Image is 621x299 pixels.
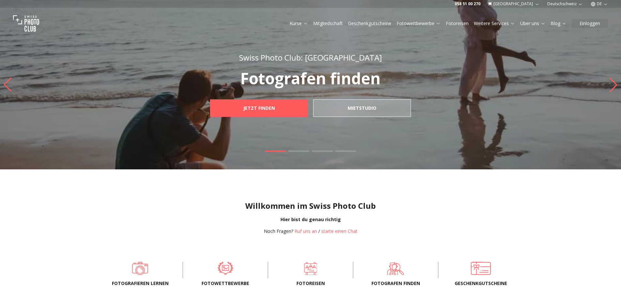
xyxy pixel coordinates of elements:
span: Fotografen finden [364,280,428,287]
a: Fotografieren lernen [108,262,172,275]
span: Noch Fragen? [264,228,293,234]
span: Fotoreisen [279,280,342,287]
span: Fotografieren lernen [108,280,172,287]
button: Mitgliedschaft [310,19,345,28]
a: mietstudio [313,99,411,117]
a: Fotoreisen [279,262,342,275]
button: Einloggen [572,19,608,28]
span: Swiss Photo Club: [GEOGRAPHIC_DATA] [239,52,382,63]
a: Geschenkgutscheine [449,262,513,275]
b: mietstudio [348,105,376,111]
a: Fotowettbewerbe [193,262,257,275]
p: Fotografen finden [196,71,425,86]
button: starte einen Chat [321,228,357,235]
div: / [264,228,357,235]
div: Hier bist du genau richtig [5,216,616,223]
a: Fotografen finden [364,262,428,275]
a: Weitere Services [474,20,515,27]
button: Über uns [518,19,548,28]
img: Swiss photo club [13,10,39,36]
button: Kurse [287,19,310,28]
a: Mitgliedschaft [313,20,343,27]
a: 058 51 00 270 [455,1,480,7]
h1: Willkommen im Swiss Photo Club [5,201,616,211]
button: Blog [548,19,569,28]
a: Über uns [520,20,545,27]
button: Weitere Services [471,19,518,28]
button: Fotoreisen [443,19,471,28]
a: Kurse [290,20,308,27]
button: Fotowettbewerbe [394,19,443,28]
button: Geschenkgutscheine [345,19,394,28]
a: Ruf uns an [295,228,317,234]
a: JETZT FINDEN [210,99,308,117]
a: Fotowettbewerbe [397,20,441,27]
a: Geschenkgutscheine [348,20,391,27]
b: JETZT FINDEN [243,105,275,111]
a: Blog [551,20,567,27]
span: Geschenkgutscheine [449,280,513,287]
span: Fotowettbewerbe [193,280,257,287]
a: Fotoreisen [446,20,469,27]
